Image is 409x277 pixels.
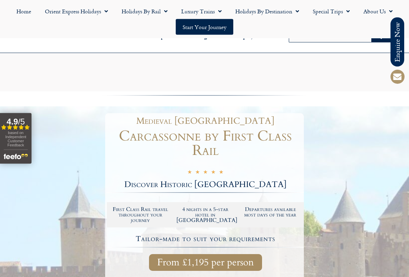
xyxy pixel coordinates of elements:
[187,169,223,176] div: 5/5
[357,3,399,19] a: About Us
[241,207,299,218] h2: Departures available most days of the year
[111,207,170,223] h2: First Class Rail travel throughout your journey
[228,3,306,19] a: Holidays by Destination
[306,3,357,19] a: Special Trips
[108,236,303,243] h4: Tailor-made to suit your requirements
[219,170,223,176] i: ★
[157,259,254,267] span: From £1,195 per person
[107,129,304,158] h1: Carcassonne by First Class Rail
[149,254,262,271] a: From £1,195 per person
[3,3,406,35] nav: Menu
[107,181,304,189] h2: Discover Historic [GEOGRAPHIC_DATA]
[174,3,228,19] a: Luxury Trains
[187,170,192,176] i: ★
[38,3,115,19] a: Orient Express Holidays
[176,19,233,35] a: Start your Journey
[195,170,200,176] i: ★
[203,170,208,176] i: ★
[176,207,235,223] h2: 4 nights in a 5-star hotel in [GEOGRAPHIC_DATA]
[10,3,38,19] a: Home
[211,170,215,176] i: ★
[115,3,174,19] a: Holidays by Rail
[110,117,300,126] h1: Medieval [GEOGRAPHIC_DATA]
